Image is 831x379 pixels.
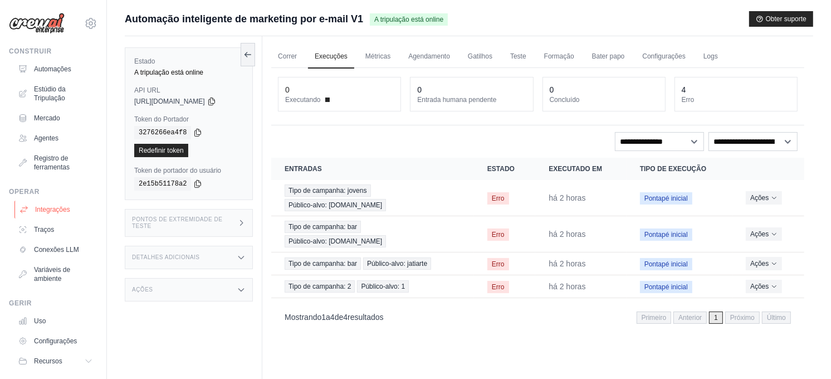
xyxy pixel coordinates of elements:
span: Tipo de campanha: bar [285,221,361,233]
a: Registro de ferramentas [13,149,97,176]
label: Token do Portador [134,115,243,124]
button: Ações para execução [746,280,782,293]
span: Pontapé inicial [640,281,692,293]
a: Agentes [13,129,97,147]
a: Agendamento [402,45,457,69]
button: Ações para execução [746,191,782,205]
span: Tipo de campanha: bar [285,257,361,270]
span: Público-alvo: [DOMAIN_NAME] [285,235,386,247]
label: Token de portador do usuário [134,166,243,175]
span: Público-alvo: 1 [357,280,409,293]
img: Logotipo [9,13,65,34]
th: Executado em [535,158,626,180]
a: Uso [13,312,97,330]
span: [URL][DOMAIN_NAME] [134,97,205,106]
span: Público-alvo: [DOMAIN_NAME] [285,199,386,211]
div: 0 [285,84,290,95]
div: 4 [682,84,686,95]
code: 3276266ea4f8 [134,126,191,139]
span: Pontapé inicial [640,192,692,205]
time: September 18, 2025 at 22:27 GMT-3 [549,193,585,202]
div: Construir [9,47,97,56]
a: Gatilhos [461,45,499,69]
div: A tripulação está online [134,68,243,77]
a: Configurações [636,45,692,69]
h3: Pontos de extremidade de teste [132,216,237,230]
a: Execuções [308,45,354,69]
a: Mercado [13,109,97,127]
time: September 18, 2025 at 22:25 GMT-3 [549,230,585,239]
a: Configurações [13,332,97,350]
span: 4 [343,313,348,322]
div: Operar [9,187,97,196]
th: Tipo de execução [627,158,732,180]
button: Ações para execução [746,227,782,241]
span: 1 [321,313,326,322]
span: Tipo de campanha: jovens [285,184,370,197]
h3: Ações [132,286,153,293]
a: Exibir detalhes de execução para Tipo de campanha [285,257,461,270]
button: Obter suporte [749,11,813,27]
span: Tipo de campanha: 2 [285,280,355,293]
th: Entradas [271,158,474,180]
code: 2e15b51178a2 [134,177,191,191]
h3: Detalhes adicionais [132,254,200,261]
font: Automações [34,65,71,74]
font: Ações [750,259,769,268]
font: Ações [750,230,769,239]
font: Integrações [35,205,70,214]
span: Automação inteligente de marketing por e-mail V1 [125,11,363,27]
font: Ações [750,193,769,202]
span: Anterior [673,312,707,324]
div: Widget de chat [775,325,831,379]
a: Traços [13,221,97,239]
font: Conexões LLM [34,245,79,254]
a: Logs [697,45,725,69]
font: Obter suporte [766,14,806,23]
span: Erro [487,229,509,241]
span: Erro [487,258,509,270]
span: A tripulação está online [370,13,448,26]
span: Público-alvo: jatiarte [363,257,431,270]
time: September 18, 2025 at 22:21 GMT-3 [549,282,585,291]
a: Conexões LLM [13,241,97,259]
span: Pontapé inicial [640,229,692,241]
a: Automações [13,60,97,78]
a: Correr [271,45,304,69]
a: Estúdio da Tripulação [13,80,97,107]
div: Gerir [9,299,97,308]
span: 1 [709,312,723,324]
a: Métricas [359,45,397,69]
a: Exibir detalhes de execução para Tipo de campanha [285,184,461,211]
span: Pontapé inicial [640,258,692,270]
label: Estado [134,57,243,66]
label: API URL [134,86,243,95]
span: Recursos [34,357,62,366]
font: Agentes [34,134,58,143]
font: Registro de ferramentas [34,154,93,172]
a: Exibir detalhes de execução para Tipo de campanha [285,280,461,293]
span: Erro [487,192,509,205]
th: Estado [474,158,535,180]
button: Ações para execução [746,257,782,270]
span: Erro [487,281,509,293]
a: Variáveis de ambiente [13,261,97,288]
a: Formação [537,45,581,69]
dt: Entrada humana pendente [417,95,526,104]
time: September 18, 2025 at 22:24 GMT-3 [549,259,585,268]
p: Mostrando a de resultados [285,312,384,323]
font: Mercado [34,114,60,123]
font: Configurações [34,337,77,346]
font: Estúdio da Tripulação [34,85,93,103]
div: 0 [550,84,554,95]
a: Redefinir token [134,144,188,157]
font: Traços [34,225,54,234]
section: Tabela de execuções da tripulação [271,158,804,331]
dt: Erro [682,95,790,104]
a: Teste [504,45,533,69]
a: Bater papo [585,45,632,69]
span: Último [762,312,791,324]
font: Ações [750,282,769,291]
font: Uso [34,317,46,325]
a: Integrações [14,201,99,218]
